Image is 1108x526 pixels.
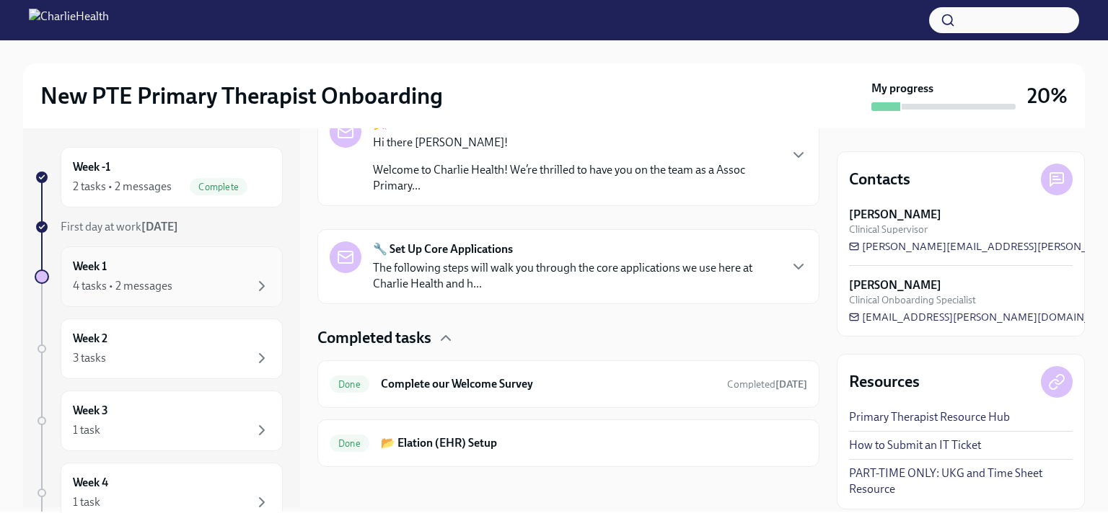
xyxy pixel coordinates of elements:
[73,475,108,491] h6: Week 4
[73,422,100,438] div: 1 task
[330,432,807,455] a: Done📂 Elation (EHR) Setup
[849,277,941,293] strong: [PERSON_NAME]
[775,378,807,391] strong: [DATE]
[727,378,807,391] span: Completed
[317,327,431,349] h4: Completed tasks
[330,373,807,396] a: DoneComplete our Welcome SurveyCompleted[DATE]
[190,182,247,192] span: Complete
[373,135,778,151] p: Hi there [PERSON_NAME]!
[1027,83,1068,109] h3: 20%
[141,220,178,233] strong: [DATE]
[73,331,107,347] h6: Week 2
[35,246,283,307] a: Week 14 tasks • 2 messages
[73,403,108,419] h6: Week 3
[73,179,172,195] div: 2 tasks • 2 messages
[35,318,283,379] a: Week 23 tasks
[849,465,1073,497] a: PART-TIME ONLY: UKG and Time Sheet Resource
[73,350,106,366] div: 3 tasks
[381,376,716,392] h6: Complete our Welcome Survey
[73,159,110,175] h6: Week -1
[849,223,928,236] span: Clinical Supervisor
[373,241,513,257] strong: 🔧 Set Up Core Applications
[330,438,369,449] span: Done
[73,259,107,275] h6: Week 1
[849,169,910,190] h4: Contacts
[29,9,109,32] img: CharlieHealth
[61,220,178,233] span: First day at work
[849,293,976,307] span: Clinical Onboarding Specialist
[35,391,283,451] a: Week 31 task
[849,437,981,453] a: How to Submit an IT Ticket
[35,147,283,208] a: Week -12 tasks • 2 messagesComplete
[727,378,807,391] span: October 10th, 2025 14:29
[73,278,172,294] div: 4 tasks • 2 messages
[73,494,100,510] div: 1 task
[849,207,941,223] strong: [PERSON_NAME]
[373,162,778,194] p: Welcome to Charlie Health! We’re thrilled to have you on the team as a Assoc Primary...
[40,81,443,110] h2: New PTE Primary Therapist Onboarding
[317,327,819,349] div: Completed tasks
[849,409,1010,425] a: Primary Therapist Resource Hub
[35,463,283,523] a: Week 41 task
[849,371,920,393] h4: Resources
[330,379,369,390] span: Done
[35,219,283,235] a: First day at work[DATE]
[381,435,807,451] h6: 📂 Elation (EHR) Setup
[373,260,778,292] p: The following steps will walk you through the core applications we use here at Charlie Health and...
[871,81,933,97] strong: My progress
